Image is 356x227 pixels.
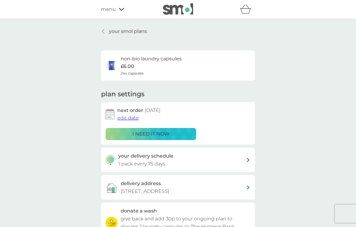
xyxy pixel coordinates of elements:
[132,130,170,138] p: i need it now
[109,27,147,35] p: your smol plans
[118,160,165,168] p: 1 pack every 75 days
[121,55,182,63] h6: non-bio laundry capsules
[121,187,169,195] p: [STREET_ADDRESS]
[106,59,118,72] img: non-bio laundry capsules
[240,3,255,15] div: basket
[121,180,161,187] h3: delivery address
[145,107,161,113] span: [DATE]
[106,128,196,140] button: i need it now
[101,175,255,200] a: delivery address[STREET_ADDRESS]
[121,207,157,215] h3: donate a wash
[101,148,255,172] button: your delivery schedule1 pack every 75 days
[117,107,161,114] h2: next order
[101,5,116,13] span: menu
[117,115,139,121] span: edit date
[118,152,173,160] h3: your delivery schedule
[101,27,147,35] a: your smol plans
[163,3,193,15] img: smol
[121,62,134,70] p: £6.00
[121,70,144,76] span: 24x capsules
[101,90,145,99] h2: plan settings
[117,114,139,122] button: edit date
